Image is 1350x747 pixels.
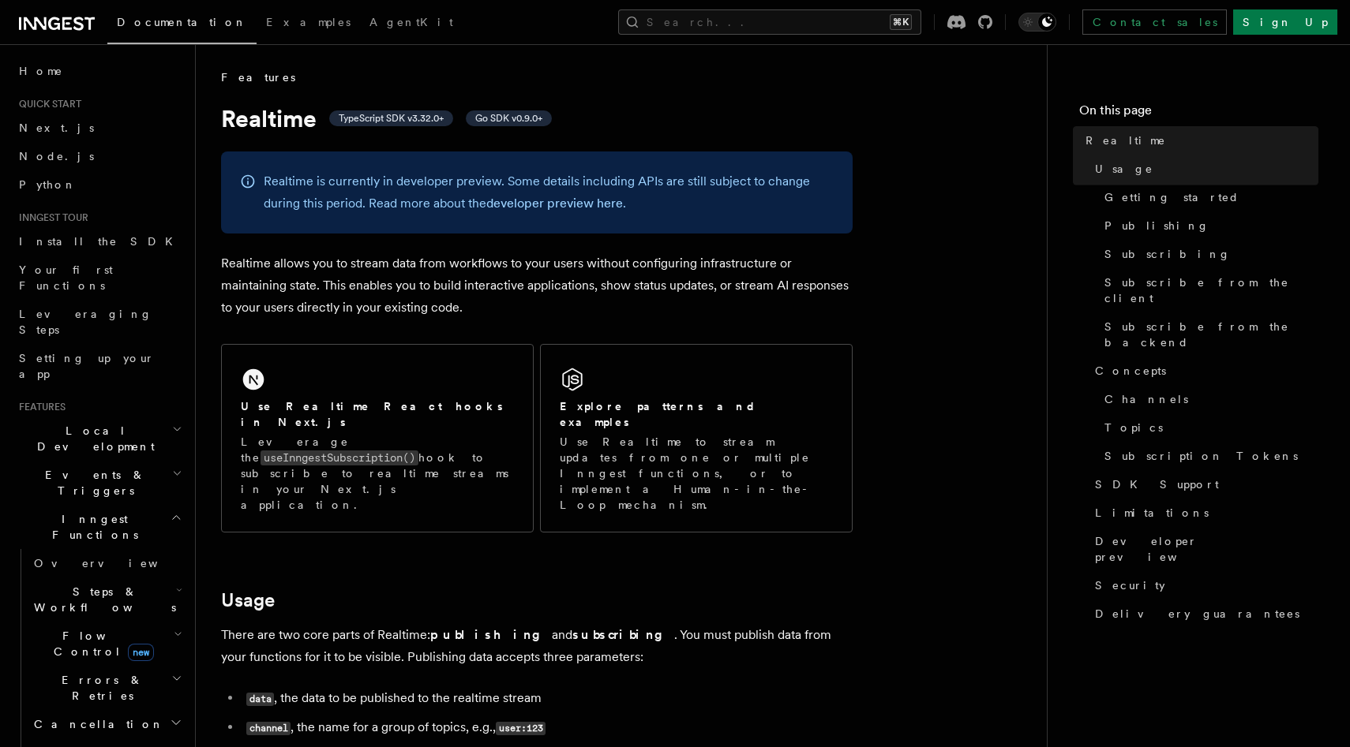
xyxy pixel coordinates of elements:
[486,196,623,211] a: developer preview here
[1233,9,1337,35] a: Sign Up
[13,170,186,199] a: Python
[1104,218,1209,233] span: Publishing
[1098,211,1318,240] a: Publishing
[430,627,552,642] strong: publishing
[1086,133,1166,148] span: Realtime
[246,693,274,706] code: data
[1104,319,1318,350] span: Subscribe from the backend
[257,5,360,43] a: Examples
[221,104,853,133] h1: Realtime
[1089,155,1318,183] a: Usage
[1018,13,1056,32] button: Toggle dark mode
[1104,420,1163,435] span: Topics
[1079,101,1318,126] h4: On this page
[496,722,546,735] code: user:123
[1104,275,1318,306] span: Subscribe from the client
[1098,183,1318,211] a: Getting started
[221,624,853,668] p: There are two core parts of Realtime: and . You must publish data from your functions for it to b...
[1098,385,1318,413] a: Channels
[28,577,186,622] button: Steps & Workflows
[19,121,94,134] span: Next.js
[572,627,674,642] strong: subscribing
[1098,312,1318,357] a: Subscribe from the backend
[28,584,176,615] span: Steps & Workflows
[19,235,182,248] span: Install the SDK
[19,178,77,191] span: Python
[117,16,247,28] span: Documentation
[1098,413,1318,442] a: Topics
[28,622,186,666] button: Flow Controlnew
[1089,499,1318,527] a: Limitations
[1095,577,1165,593] span: Security
[890,14,912,30] kbd: ⌘K
[369,16,453,28] span: AgentKit
[13,98,81,110] span: Quick start
[13,344,186,388] a: Setting up your app
[28,666,186,710] button: Errors & Retries
[221,344,534,532] a: Use Realtime React hooks in Next.jsLeverage theuseInngestSubscription()hook to subscribe to realt...
[19,263,113,292] span: Your first Functions
[1098,240,1318,268] a: Subscribing
[1098,268,1318,312] a: Subscribe from the client
[261,450,418,465] code: useInngestSubscription()
[13,423,172,454] span: Local Development
[264,170,834,215] p: Realtime is currently in developer preview. Some details including APIs are still subject to chan...
[242,687,853,710] li: , the data to be published to the realtime stream
[266,16,351,28] span: Examples
[13,142,186,170] a: Node.js
[241,434,514,513] p: Leverage the hook to subscribe to realtime streams in your Next.js application.
[19,352,155,380] span: Setting up your app
[13,505,186,549] button: Inngest Functions
[246,722,291,735] code: channel
[1082,9,1227,35] a: Contact sales
[1104,391,1188,407] span: Channels
[540,344,853,532] a: Explore patterns and examplesUse Realtime to stream updates from one or multiple Inngest function...
[1089,527,1318,571] a: Developer preview
[1095,606,1299,622] span: Delivery guarantees
[1089,599,1318,628] a: Delivery guarantees
[1095,476,1219,492] span: SDK Support
[28,672,171,704] span: Errors & Retries
[13,227,186,256] a: Install the SDK
[28,716,164,732] span: Cancellation
[560,434,833,513] p: Use Realtime to stream updates from one or multiple Inngest functions, or to implement a Human-in...
[28,628,174,659] span: Flow Control
[1089,470,1318,499] a: SDK Support
[13,461,186,505] button: Events & Triggers
[1089,357,1318,385] a: Concepts
[28,549,186,577] a: Overview
[1089,571,1318,599] a: Security
[34,557,197,570] span: Overview
[221,69,295,85] span: Features
[13,300,186,344] a: Leveraging Steps
[1104,246,1231,262] span: Subscribing
[107,5,257,44] a: Documentation
[13,416,186,461] button: Local Development
[13,511,171,543] span: Inngest Functions
[1095,363,1166,379] span: Concepts
[19,150,94,162] span: Node.js
[19,308,152,336] span: Leveraging Steps
[13,211,88,224] span: Inngest tour
[1098,442,1318,470] a: Subscription Tokens
[13,256,186,300] a: Your first Functions
[618,9,921,35] button: Search...⌘K
[339,112,444,125] span: TypeScript SDK v3.32.0+
[28,710,186,738] button: Cancellation
[13,114,186,142] a: Next.js
[13,57,186,85] a: Home
[19,63,63,79] span: Home
[1095,161,1153,177] span: Usage
[360,5,463,43] a: AgentKit
[221,589,275,611] a: Usage
[475,112,542,125] span: Go SDK v0.9.0+
[13,467,172,499] span: Events & Triggers
[13,401,66,413] span: Features
[560,398,833,430] h2: Explore patterns and examples
[241,398,514,430] h2: Use Realtime React hooks in Next.js
[1079,126,1318,155] a: Realtime
[242,716,853,739] li: , the name for a group of topics, e.g.,
[1104,189,1239,205] span: Getting started
[1104,448,1298,464] span: Subscription Tokens
[128,644,154,661] span: new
